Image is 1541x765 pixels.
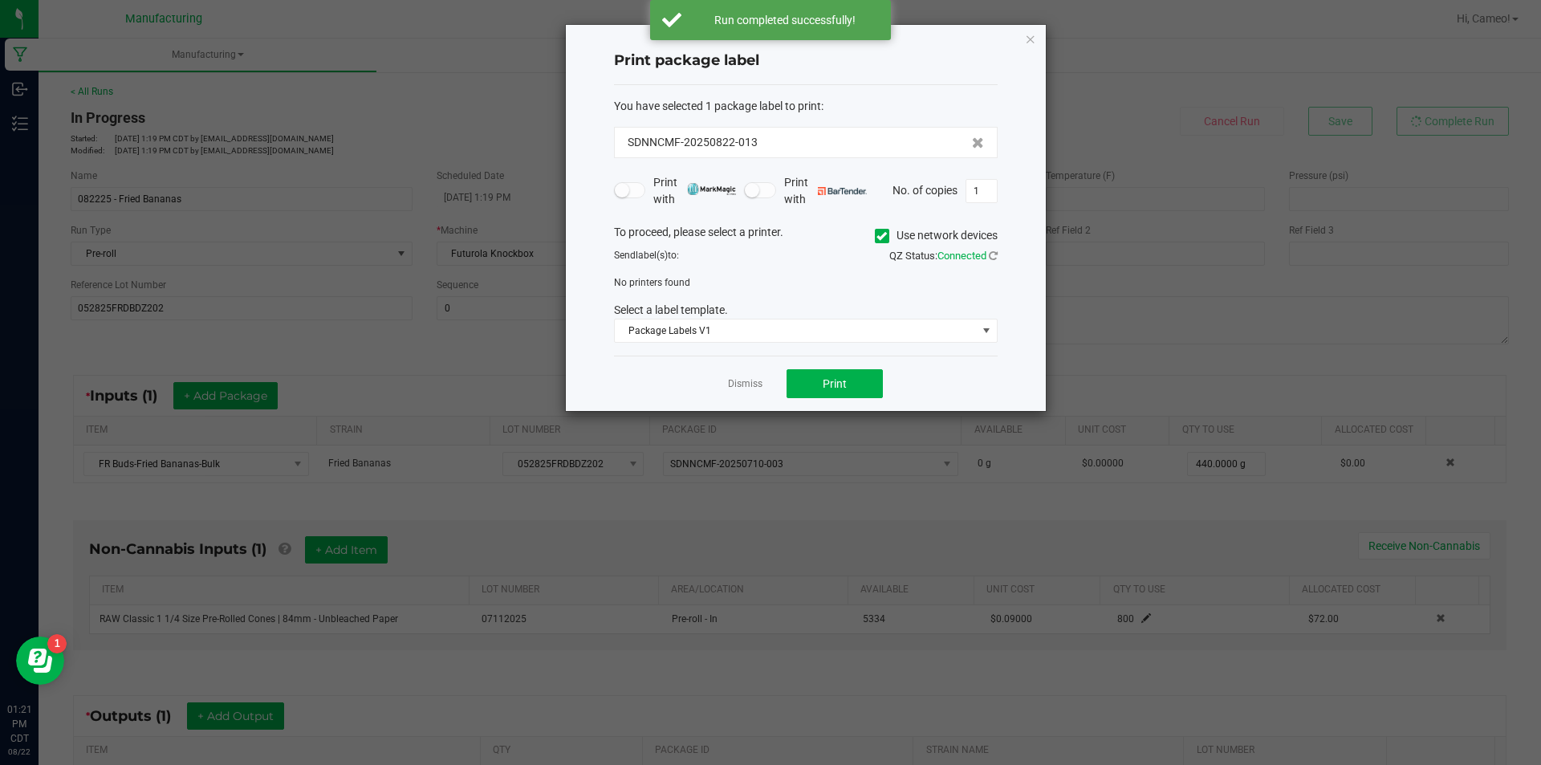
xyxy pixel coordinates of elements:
[823,377,847,390] span: Print
[690,12,879,28] div: Run completed successfully!
[614,100,821,112] span: You have selected 1 package label to print
[47,634,67,653] iframe: Resource center unread badge
[602,224,1010,248] div: To proceed, please select a printer.
[818,187,867,195] img: bartender.png
[614,51,998,71] h4: Print package label
[636,250,668,261] span: label(s)
[16,637,64,685] iframe: Resource center
[728,377,762,391] a: Dismiss
[628,134,758,151] span: SDNNCMF-20250822-013
[653,174,736,208] span: Print with
[687,183,736,195] img: mark_magic_cybra.png
[937,250,986,262] span: Connected
[614,98,998,115] div: :
[875,227,998,244] label: Use network devices
[892,183,958,196] span: No. of copies
[614,250,679,261] span: Send to:
[615,319,977,342] span: Package Labels V1
[784,174,867,208] span: Print with
[602,302,1010,319] div: Select a label template.
[787,369,883,398] button: Print
[614,277,690,288] span: No printers found
[889,250,998,262] span: QZ Status:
